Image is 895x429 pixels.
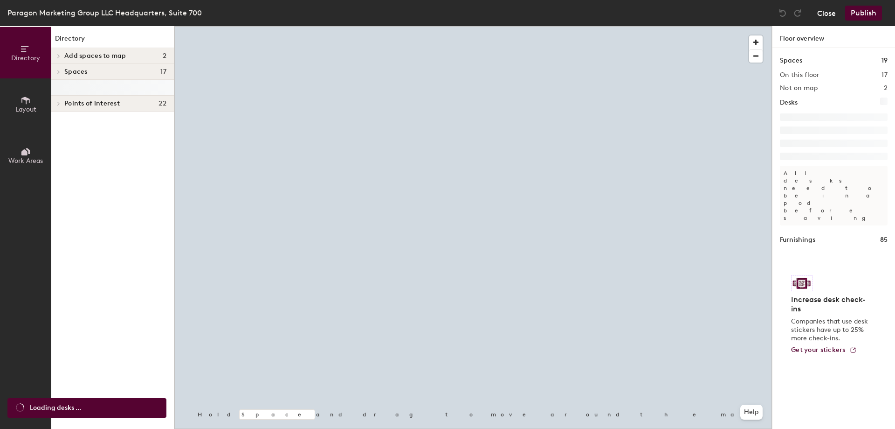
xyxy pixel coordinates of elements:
[881,56,888,66] h1: 19
[11,54,40,62] span: Directory
[791,346,846,354] span: Get your stickers
[791,275,812,291] img: Sticker logo
[780,235,815,245] h1: Furnishings
[780,166,888,225] p: All desks need to be in a pod before saving
[780,56,802,66] h1: Spaces
[845,6,882,21] button: Publish
[51,34,174,48] h1: Directory
[791,295,871,314] h4: Increase desk check-ins
[880,235,888,245] h1: 85
[791,317,871,343] p: Companies that use desk stickers have up to 25% more check-ins.
[64,52,126,60] span: Add spaces to map
[780,98,798,108] h1: Desks
[740,405,763,420] button: Help
[793,8,802,18] img: Redo
[780,84,818,92] h2: Not on map
[884,84,888,92] h2: 2
[158,100,166,107] span: 22
[15,105,36,113] span: Layout
[780,71,819,79] h2: On this floor
[791,346,857,354] a: Get your stickers
[64,68,88,76] span: Spaces
[778,8,787,18] img: Undo
[881,71,888,79] h2: 17
[7,7,202,19] div: Paragon Marketing Group LLC Headquarters, Suite 700
[8,157,43,165] span: Work Areas
[64,100,120,107] span: Points of interest
[772,26,895,48] h1: Floor overview
[160,68,166,76] span: 17
[817,6,836,21] button: Close
[30,403,81,413] span: Loading desks ...
[163,52,166,60] span: 2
